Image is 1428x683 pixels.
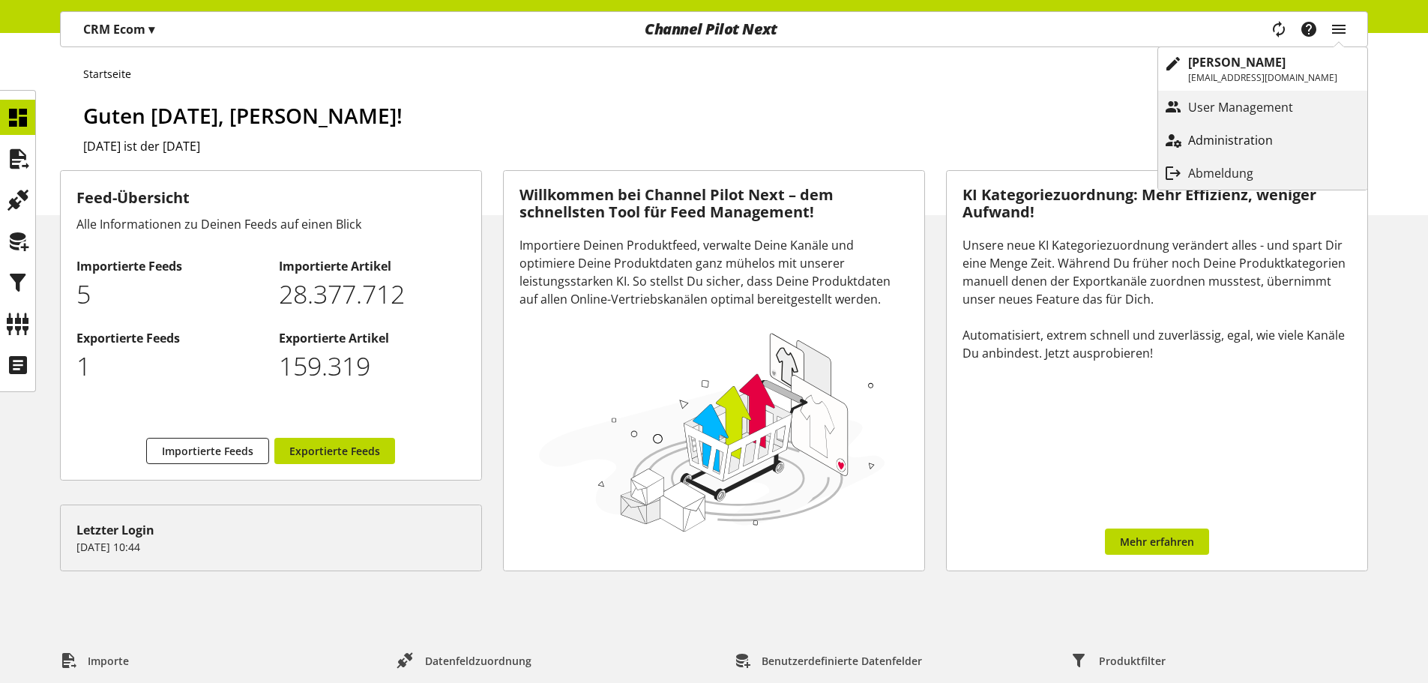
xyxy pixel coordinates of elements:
p: 5 [76,275,263,313]
a: Administration [1158,127,1367,154]
h2: Importierte Feeds [76,257,263,275]
div: Letzter Login [76,521,466,539]
h3: Feed-Übersicht [76,187,466,209]
a: Importierte Feeds [146,438,269,464]
h3: KI Kategoriezuordnung: Mehr Effizienz, weniger Aufwand! [962,187,1352,220]
span: Datenfeldzuordnung [425,653,531,669]
p: [DATE] 10:44 [76,539,466,555]
div: Unsere neue KI Kategoriezuordnung verändert alles - und spart Dir eine Menge Zeit. Während Du frü... [962,236,1352,362]
div: Alle Informationen zu Deinen Feeds auf einen Blick [76,215,466,233]
p: User Management [1188,98,1323,116]
span: Benutzerdefinierte Datenfelder [762,653,922,669]
span: Exportierte Feeds [289,443,380,459]
p: Administration [1188,131,1303,149]
h2: Exportierte Feeds [76,329,263,347]
a: Datenfeldzuordnung [385,647,543,674]
a: [PERSON_NAME][EMAIL_ADDRESS][DOMAIN_NAME] [1158,47,1367,91]
a: Importe [48,647,141,674]
span: Guten [DATE], [PERSON_NAME]! [83,101,403,130]
h2: [DATE] ist der [DATE] [83,137,1368,155]
h2: Exportierte Artikel [279,329,466,347]
span: Importierte Feeds [162,443,253,459]
nav: main navigation [60,11,1368,47]
a: Mehr erfahren [1105,529,1209,555]
h2: Importierte Artikel [279,257,466,275]
a: Exportierte Feeds [274,438,395,464]
a: Benutzerdefinierte Datenfelder [722,647,934,674]
img: 78e1b9dcff1e8392d83655fcfc870417.svg [534,327,890,536]
span: Importe [88,653,129,669]
p: 1 [76,347,263,385]
div: Importiere Deinen Produktfeed, verwalte Deine Kanäle und optimiere Deine Produktdaten ganz mühelo... [519,236,909,308]
span: ▾ [148,21,154,37]
span: Produktfilter [1099,653,1166,669]
a: User Management [1158,94,1367,121]
p: CRM Ecom [83,20,154,38]
p: Abmeldung [1188,164,1283,182]
span: Mehr erfahren [1120,534,1194,550]
p: 28377712 [279,275,466,313]
b: [PERSON_NAME] [1188,54,1286,70]
p: 159319 [279,347,466,385]
a: Produktfilter [1059,647,1178,674]
h3: Willkommen bei Channel Pilot Next – dem schnellsten Tool für Feed Management! [519,187,909,220]
p: [EMAIL_ADDRESS][DOMAIN_NAME] [1188,71,1337,85]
